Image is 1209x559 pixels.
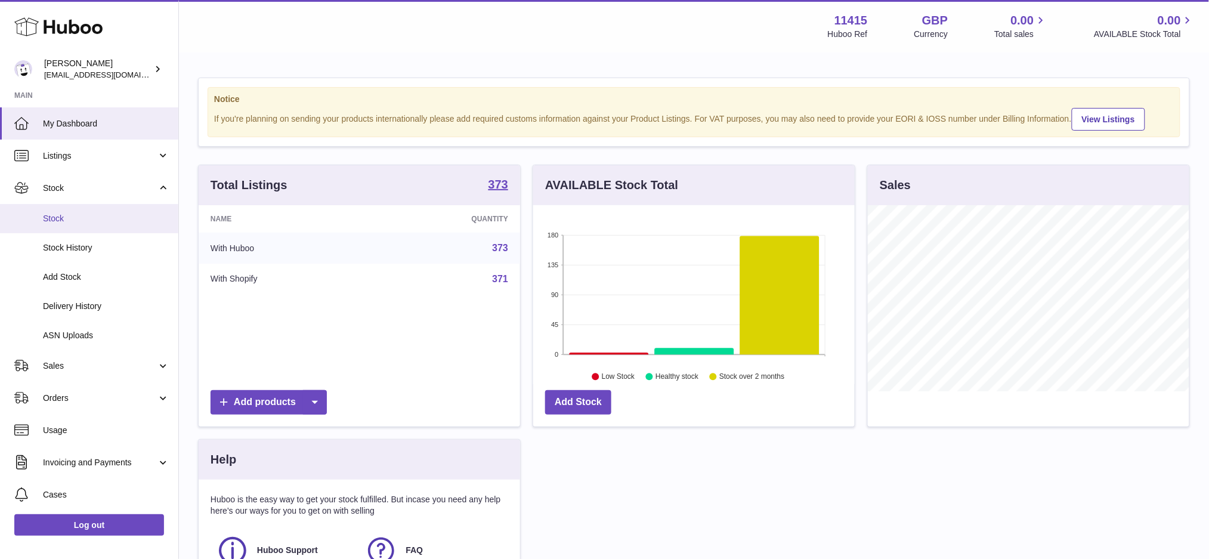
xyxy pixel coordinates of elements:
[211,390,327,415] a: Add products
[1158,13,1181,29] span: 0.00
[994,13,1047,40] a: 0.00 Total sales
[488,178,508,190] strong: 373
[1072,108,1145,131] a: View Listings
[602,373,635,381] text: Low Stock
[655,373,699,381] text: Healthy stock
[914,29,948,40] div: Currency
[211,177,287,193] h3: Total Listings
[199,205,372,233] th: Name
[372,205,520,233] th: Quantity
[545,390,611,415] a: Add Stock
[551,321,558,328] text: 45
[43,118,169,129] span: My Dashboard
[492,243,508,253] a: 373
[43,330,169,341] span: ASN Uploads
[44,58,151,81] div: [PERSON_NAME]
[488,178,508,193] a: 373
[199,264,372,295] td: With Shopify
[994,29,1047,40] span: Total sales
[828,29,868,40] div: Huboo Ref
[43,425,169,436] span: Usage
[548,231,558,239] text: 180
[43,183,157,194] span: Stock
[43,271,169,283] span: Add Stock
[834,13,868,29] strong: 11415
[43,489,169,501] span: Cases
[14,514,164,536] a: Log out
[492,274,508,284] a: 371
[551,291,558,298] text: 90
[1011,13,1034,29] span: 0.00
[719,373,784,381] text: Stock over 2 months
[1094,13,1195,40] a: 0.00 AVAILABLE Stock Total
[43,457,157,468] span: Invoicing and Payments
[548,261,558,268] text: 135
[43,393,157,404] span: Orders
[922,13,948,29] strong: GBP
[214,94,1174,105] strong: Notice
[43,150,157,162] span: Listings
[43,301,169,312] span: Delivery History
[406,545,423,556] span: FAQ
[43,213,169,224] span: Stock
[1094,29,1195,40] span: AVAILABLE Stock Total
[43,242,169,254] span: Stock History
[257,545,318,556] span: Huboo Support
[545,177,678,193] h3: AVAILABLE Stock Total
[211,452,236,468] h3: Help
[43,360,157,372] span: Sales
[199,233,372,264] td: With Huboo
[211,494,508,517] p: Huboo is the easy way to get your stock fulfilled. But incase you need any help here's our ways f...
[214,106,1174,131] div: If you're planning on sending your products internationally please add required customs informati...
[14,60,32,78] img: care@shopmanto.uk
[880,177,911,193] h3: Sales
[44,70,175,79] span: [EMAIL_ADDRESS][DOMAIN_NAME]
[555,351,558,358] text: 0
